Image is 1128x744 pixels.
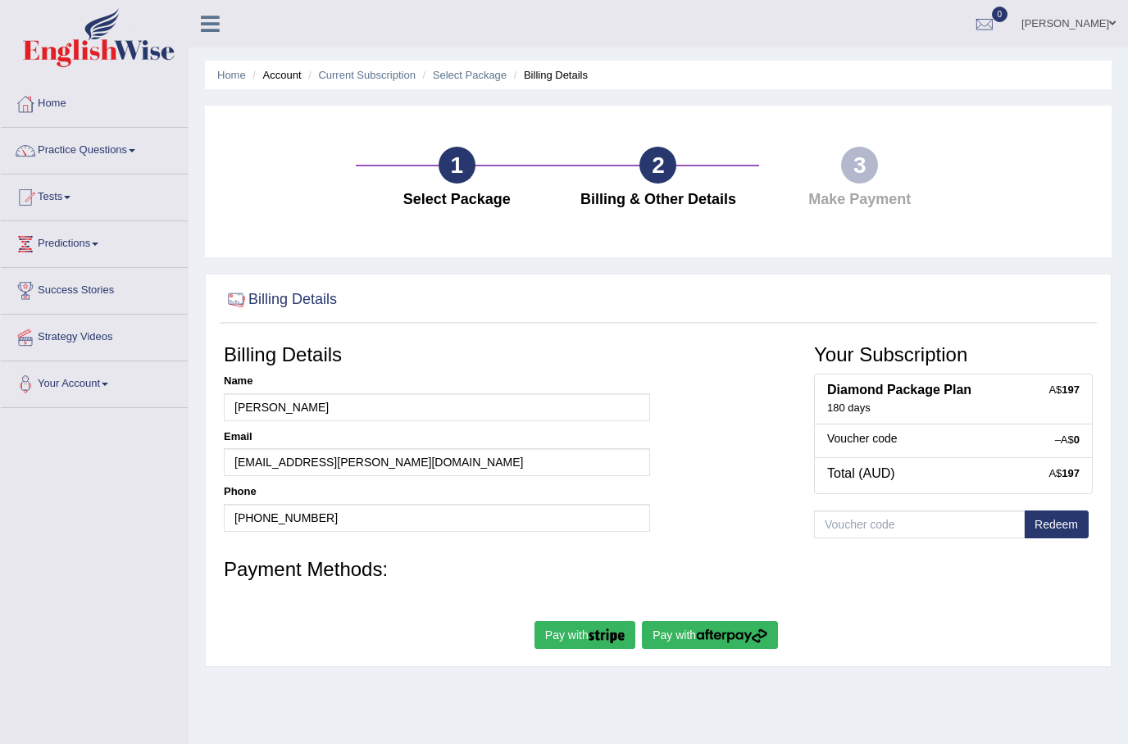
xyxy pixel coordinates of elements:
[1055,433,1080,447] div: –A$
[1,268,188,309] a: Success Stories
[1024,510,1089,538] button: Redeem
[1062,383,1080,396] strong: 197
[1048,466,1080,481] div: A$
[224,559,1093,580] h3: Payment Methods:
[1,361,188,402] a: Your Account
[1,128,188,169] a: Practice Questions
[224,288,337,312] h2: Billing Details
[224,374,252,388] label: Name
[1,175,188,215] a: Tests
[827,433,1080,445] h5: Voucher code
[841,147,878,184] div: 3
[1,81,188,122] a: Home
[639,147,676,184] div: 2
[1,315,188,356] a: Strategy Videos
[318,69,416,81] a: Current Subscription
[767,192,953,208] h4: Make Payment
[566,192,751,208] h4: Billing & Other Details
[364,192,549,208] h4: Select Package
[814,344,1093,365] h3: Your Subscription
[248,67,301,83] li: Account
[814,510,1025,538] input: Voucher code
[224,484,257,499] label: Phone
[510,67,588,83] li: Billing Details
[827,401,1080,415] div: 180 days
[217,69,246,81] a: Home
[433,69,507,81] a: Select Package
[1,221,188,262] a: Predictions
[827,383,971,397] b: Diamond Package Plan
[642,621,778,649] button: Pay with
[439,147,475,184] div: 1
[224,344,650,365] h3: Billing Details
[224,429,252,444] label: Email
[827,466,1080,481] h4: Total (AUD)
[1048,383,1080,397] div: A$
[1074,433,1080,446] strong: 0
[534,621,635,649] button: Pay with
[1062,467,1080,479] strong: 197
[992,7,1008,22] span: 0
